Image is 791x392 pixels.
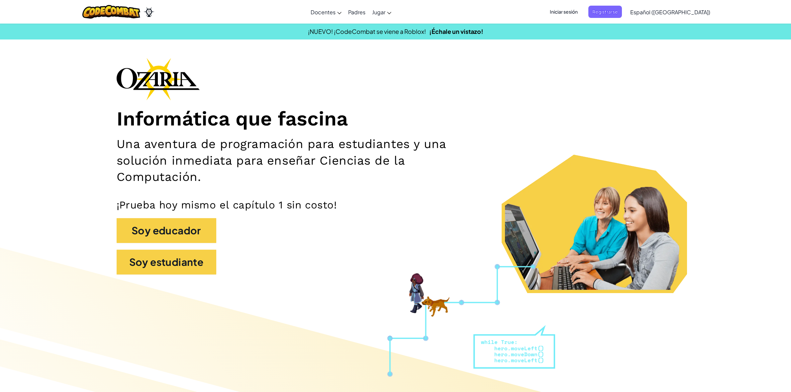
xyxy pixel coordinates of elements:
button: Soy educador [117,218,216,243]
img: CodeCombat logo [82,5,141,19]
a: Docentes [307,3,345,21]
button: Iniciar sesión [546,6,582,18]
button: Soy estudiante [117,250,216,274]
h1: Informática que fascina [117,107,675,131]
a: ¡Échale un vistazo! [429,28,483,35]
h2: Una aventura de programación para estudiantes y una solución inmediata para enseñar Ciencias de l... [117,136,491,185]
img: Ozaria [144,7,154,17]
span: ¡NUEVO! ¡CodeCombat se viene a Roblox! [308,28,426,35]
p: ¡Prueba hoy mismo el capítulo 1 sin costo! [117,198,675,211]
img: Ozaria branding logo [117,58,200,100]
a: Jugar [369,3,395,21]
span: Jugar [372,9,385,16]
button: Registrarse [588,6,622,18]
a: Español ([GEOGRAPHIC_DATA]) [627,3,714,21]
span: Docentes [311,9,336,16]
span: Español ([GEOGRAPHIC_DATA]) [630,9,710,16]
a: Padres [345,3,369,21]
